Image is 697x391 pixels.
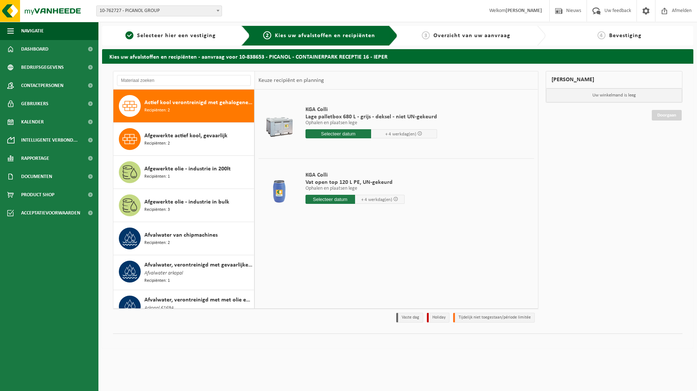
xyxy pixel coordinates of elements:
[144,140,170,147] span: Recipiënten: 2
[422,31,430,39] span: 3
[21,113,44,131] span: Kalender
[144,198,229,206] span: Afgewerkte olie - industrie in bulk
[21,22,44,40] span: Navigatie
[144,240,170,246] span: Recipiënten: 2
[21,76,63,95] span: Contactpersonen
[144,98,252,107] span: Actief kool verontreinigd met gehalogeneerde koolwaterstoffen
[144,173,170,180] span: Recipiënten: 1
[546,71,683,88] div: [PERSON_NAME]
[144,165,231,173] span: Afgewerkte olie - industrie in 200lt
[106,31,235,40] a: 1Selecteer hier een vestiging
[609,33,642,39] span: Bevestiging
[427,313,449,323] li: Holiday
[21,167,52,186] span: Documenten
[21,149,49,167] span: Rapportage
[117,75,251,86] input: Materiaal zoeken
[113,222,254,255] button: Afvalwater van chipmachines Recipiënten: 2
[506,8,542,13] strong: [PERSON_NAME]
[113,90,254,123] button: Actief kool verontreinigd met gehalogeneerde koolwaterstoffen Recipiënten: 2
[144,261,252,269] span: Afvalwater, verontreinigd met gevaarlijke producten
[546,88,682,102] p: Uw winkelmand is leeg
[385,132,416,137] span: + 4 werkdag(en)
[144,277,170,284] span: Recipiënten: 1
[396,313,423,323] li: Vaste dag
[137,33,216,39] span: Selecteer hier een vestiging
[263,31,271,39] span: 2
[305,186,405,191] p: Ophalen en plaatsen lege
[144,131,227,140] span: Afgewerkte actief kool, gevaarlijk
[113,290,254,325] button: Afvalwater, verontreinigd met met olie en chemicaliën Arkopal 6169A
[652,110,682,121] a: Doorgaan
[305,129,371,138] input: Selecteer datum
[255,71,328,90] div: Keuze recipiënt en planning
[305,121,437,126] p: Ophalen en plaatsen lege
[21,186,54,204] span: Product Shop
[597,31,606,39] span: 4
[21,131,78,149] span: Intelligente verbond...
[144,206,170,213] span: Recipiënten: 3
[144,296,252,304] span: Afvalwater, verontreinigd met met olie en chemicaliën
[113,255,254,290] button: Afvalwater, verontreinigd met gevaarlijke producten Afvalwater arkopal Recipiënten: 1
[305,179,405,186] span: Vat open top 120 L PE, UN-gekeurd
[275,33,375,39] span: Kies uw afvalstoffen en recipiënten
[96,5,222,16] span: 10-762727 - PICANOL GROUP
[97,6,222,16] span: 10-762727 - PICANOL GROUP
[21,95,48,113] span: Gebruikers
[125,31,133,39] span: 1
[21,40,48,58] span: Dashboard
[21,204,80,222] span: Acceptatievoorwaarden
[361,197,392,202] span: + 4 werkdag(en)
[453,313,535,323] li: Tijdelijk niet toegestaan/période limitée
[433,33,510,39] span: Overzicht van uw aanvraag
[144,304,174,312] span: Arkopal 6169A
[21,58,64,76] span: Bedrijfsgegevens
[113,189,254,222] button: Afgewerkte olie - industrie in bulk Recipiënten: 3
[144,269,183,277] span: Afvalwater arkopal
[305,106,437,113] span: KGA Colli
[144,231,218,240] span: Afvalwater van chipmachines
[113,123,254,156] button: Afgewerkte actief kool, gevaarlijk Recipiënten: 2
[113,156,254,189] button: Afgewerkte olie - industrie in 200lt Recipiënten: 1
[305,171,405,179] span: KGA Colli
[102,49,693,63] h2: Kies uw afvalstoffen en recipiënten - aanvraag voor 10-838653 - PICANOL - CONTAINERPARK RECEPTIE ...
[305,195,355,204] input: Selecteer datum
[305,113,437,121] span: Lage palletbox 680 L - grijs - deksel - niet UN-gekeurd
[144,107,170,114] span: Recipiënten: 2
